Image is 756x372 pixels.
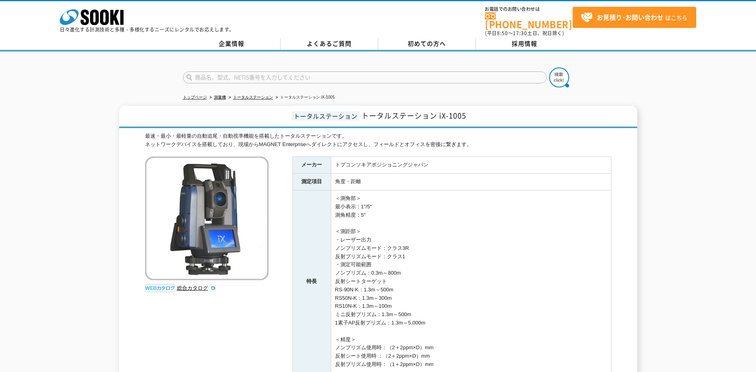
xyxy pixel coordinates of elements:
[331,174,611,190] td: 角度・距離
[183,38,281,50] a: 企業情報
[497,30,508,37] span: 8:50
[145,156,269,280] img: トータルステーション iX-1005
[145,284,175,292] img: webカタログ
[183,71,547,83] input: 商品名、型式、NETIS番号を入力してください
[233,95,273,99] a: トータルステーション
[281,38,378,50] a: よくあるご質問
[293,157,331,174] th: メーカー
[597,12,664,22] strong: お見積り･お問い合わせ
[485,7,573,12] span: お電話でのお問い合わせは
[485,12,573,29] a: [PHONE_NUMBER]
[476,38,573,50] a: 採用情報
[293,174,331,190] th: 測定項目
[361,110,466,121] span: トータルステーション iX-1005
[331,157,611,174] td: トプコンソキアポジショニングジャパン
[581,12,687,24] span: はこちら
[292,111,359,121] span: トータルステーション
[183,95,207,99] a: トップページ
[145,132,611,149] div: 最速・最小・最軽量の自動追尾・自動視準機能を搭載したトータルステーションです。 ネットワークデバイスを搭載しており、現場からMAGNET Enterpriseへダイレクトにアクセスし、フィールド...
[513,30,527,37] span: 17:30
[177,285,216,291] a: 総合カタログ
[485,30,564,37] span: (平日 ～ 土日、祝日除く)
[274,93,335,102] li: トータルステーション iX-1005
[573,7,696,28] a: お見積り･お問い合わせはこちら
[408,39,446,48] span: 初めての方へ
[378,38,476,50] a: 初めての方へ
[60,27,234,32] p: 日々進化する計測技術と多種・多様化するニーズにレンタルでお応えします。
[549,67,569,87] img: btn_search.png
[214,95,226,99] a: 測量機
